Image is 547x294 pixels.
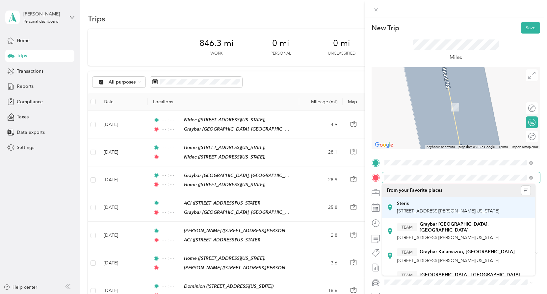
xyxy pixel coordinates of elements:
[459,145,495,149] span: Map data ©2025 Google
[373,141,395,149] img: Google
[402,249,413,255] span: TEAM
[372,23,399,33] p: New Trip
[420,221,531,233] strong: Graybar [GEOGRAPHIC_DATA], [GEOGRAPHIC_DATA]
[420,272,520,278] strong: [GEOGRAPHIC_DATA], [GEOGRAPHIC_DATA]
[499,145,508,149] a: Terms (opens in new tab)
[397,271,417,279] button: TEAM
[397,258,499,263] span: [STREET_ADDRESS][PERSON_NAME][US_STATE]
[420,249,515,255] strong: Graybar Kalamazoo, [GEOGRAPHIC_DATA]
[427,145,455,149] button: Keyboard shortcuts
[512,145,538,149] a: Report a map error
[510,257,547,294] iframe: Everlance-gr Chat Button Frame
[402,272,413,278] span: TEAM
[397,223,417,231] button: TEAM
[402,224,413,230] span: TEAM
[397,208,499,214] span: [STREET_ADDRESS][PERSON_NAME][US_STATE]
[450,53,462,61] p: Miles
[521,22,540,34] button: Save
[397,235,499,240] span: [STREET_ADDRESS][PERSON_NAME][US_STATE]
[397,201,409,207] strong: Steris
[373,141,395,149] a: Open this area in Google Maps (opens a new window)
[397,248,417,256] button: TEAM
[387,187,442,193] span: From your Favorite places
